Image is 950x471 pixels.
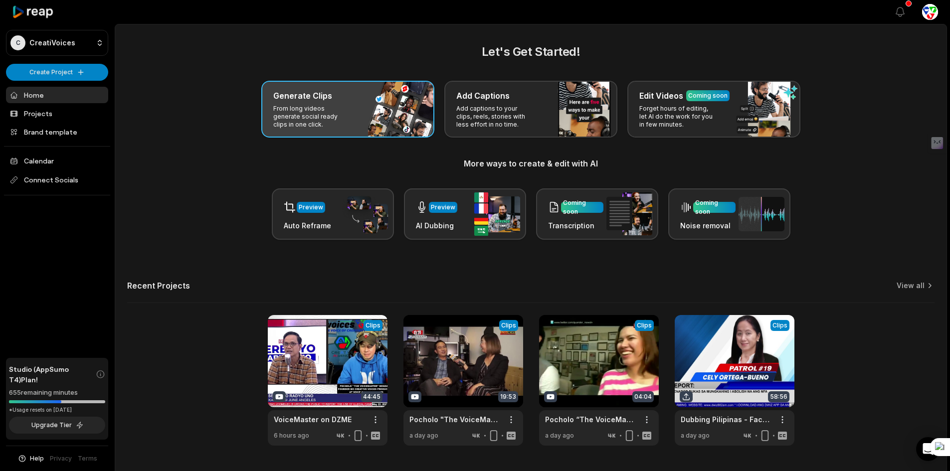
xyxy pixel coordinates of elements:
h3: Edit Videos [639,90,683,102]
div: *Usage resets on [DATE] [9,406,105,414]
a: Calendar [6,153,108,169]
span: Studio (AppSumo T4) Plan! [9,364,96,385]
div: Coming soon [688,91,728,100]
div: Open Intercom Messenger [916,437,940,461]
h3: More ways to create & edit with AI [127,157,935,169]
h3: Generate Clips [273,90,332,102]
img: transcription.png [606,192,652,235]
img: noise_removal.png [739,197,784,231]
div: 655 remaining minutes [9,388,105,398]
p: CreatiVoices [29,38,75,47]
p: From long videos generate social ready clips in one click. [273,105,351,129]
a: Terms [78,454,97,463]
div: Preview [299,203,323,212]
a: Projects [6,105,108,122]
img: ai_dubbing.png [474,192,520,236]
h3: Add Captions [456,90,510,102]
a: VoiceMaster on DZME [274,414,352,425]
p: Forget hours of editing, let AI do the work for you in few minutes. [639,105,717,129]
a: Brand template [6,124,108,140]
button: Upgrade Tier [9,417,105,434]
img: auto_reframe.png [342,195,388,234]
span: Help [30,454,44,463]
div: Coming soon [695,198,734,216]
h3: Auto Reframe [284,220,331,231]
button: Create Project [6,64,108,81]
a: Dubbing Pilipinas - Facebook [681,414,772,425]
h3: Noise removal [680,220,736,231]
div: Coming soon [563,198,601,216]
a: View all [897,281,925,291]
button: Help [17,454,44,463]
h2: Recent Projects [127,281,190,291]
a: Privacy [50,454,72,463]
a: Pocholo “The VoiceMaster” [PERSON_NAME], [PERSON_NAME] [PERSON_NAME] at [PERSON_NAME] sa iJuander! [545,414,637,425]
h3: Transcription [548,220,603,231]
h2: Let's Get Started! [127,43,935,61]
div: Preview [431,203,455,212]
div: C [10,35,25,50]
a: Pocholo "The VoiceMaster" [PERSON_NAME] DZRH News: Boses ng Bagong Henerasyon [409,414,501,425]
span: Connect Socials [6,171,108,189]
a: Home [6,87,108,103]
h3: AI Dubbing [416,220,457,231]
p: Add captions to your clips, reels, stories with less effort in no time. [456,105,534,129]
